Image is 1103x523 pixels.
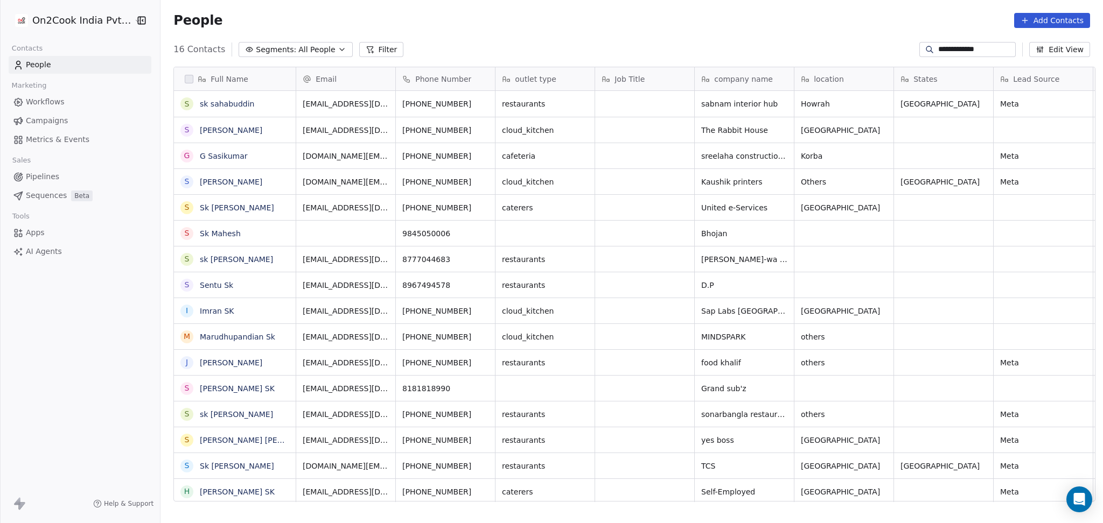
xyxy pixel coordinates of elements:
a: sk sahabuddin [200,100,254,108]
span: Phone Number [415,74,471,84]
span: Segments: [256,44,296,55]
span: Grand sub'z [701,383,787,394]
span: Beta [71,190,93,201]
div: s [185,253,190,265]
span: Help & Support [104,499,153,508]
span: People [173,12,222,29]
span: caterers [502,486,588,497]
a: Sk [PERSON_NAME] [200,203,274,212]
a: Help & Support [93,499,153,508]
span: [GEOGRAPHIC_DATA] [801,461,887,471]
span: States [913,74,937,84]
span: yes boss [701,435,787,446]
a: sk [PERSON_NAME] [200,255,273,264]
span: [PHONE_NUMBER] [402,435,488,446]
span: others [801,331,887,342]
div: States [894,67,993,90]
span: [EMAIL_ADDRESS][DOMAIN_NAME] [303,98,389,109]
span: [EMAIL_ADDRESS][DOMAIN_NAME] [303,202,389,213]
span: The Rabbit House [701,125,787,136]
span: restaurants [502,98,588,109]
a: Sk Mahesh [200,229,241,238]
a: [PERSON_NAME] SK [200,384,275,393]
span: Workflows [26,96,65,108]
span: 8967494578 [402,280,488,291]
span: cloud_kitchen [502,125,588,136]
span: [PHONE_NUMBER] [402,202,488,213]
span: [PHONE_NUMBER] [402,357,488,368]
span: AI Agents [26,246,62,257]
span: [PHONE_NUMBER] [402,125,488,136]
div: I [186,305,188,316]
span: Sales [8,152,36,168]
span: others [801,357,887,368]
div: S [185,279,190,291]
span: caterers [502,202,588,213]
div: M [184,331,190,342]
a: [PERSON_NAME] [200,126,262,135]
button: Add Contacts [1014,13,1090,28]
span: [DOMAIN_NAME][EMAIL_ADDRESS][DOMAIN_NAME] [303,461,389,471]
span: Howrah [801,98,887,109]
span: Meta [1000,435,1086,446]
span: [PHONE_NUMBER] [402,306,488,316]
span: [EMAIL_ADDRESS][DOMAIN_NAME] [303,280,389,291]
div: S [185,202,190,213]
div: s [185,98,190,110]
a: Marudhupandian Sk [200,333,275,341]
span: Sap Labs [GEOGRAPHIC_DATA] [701,306,787,316]
a: Imran SK [200,307,234,315]
a: SequencesBeta [9,187,151,204]
div: S [185,228,190,239]
div: location [794,67,893,90]
a: [PERSON_NAME] SK [200,487,275,496]
div: Open Intercom Messenger [1066,486,1092,512]
a: [PERSON_NAME] [200,178,262,186]
span: [EMAIL_ADDRESS][DOMAIN_NAME] [303,306,389,316]
div: J [186,357,188,368]
span: Apps [26,227,45,238]
span: Campaigns [26,115,68,126]
span: sonarbangla restaurant [701,409,787,420]
span: [EMAIL_ADDRESS][DOMAIN_NAME] [303,331,389,342]
div: S [185,176,190,187]
span: [GEOGRAPHIC_DATA] [801,125,887,136]
span: [GEOGRAPHIC_DATA] [900,461,987,471]
span: All People [298,44,335,55]
span: restaurants [502,254,588,265]
span: cloud_kitchen [502,331,588,342]
span: [GEOGRAPHIC_DATA] [900,176,987,187]
span: Lead Source [1013,74,1059,84]
span: location [814,74,844,84]
div: Lead Source [994,67,1093,90]
span: 8181818990 [402,383,488,394]
span: restaurants [502,357,588,368]
span: [EMAIL_ADDRESS][DOMAIN_NAME] [303,409,389,420]
span: [GEOGRAPHIC_DATA] [801,306,887,316]
span: [EMAIL_ADDRESS][DOMAIN_NAME] [303,435,389,446]
button: Filter [359,42,404,57]
div: s [185,408,190,420]
a: Workflows [9,93,151,111]
div: G [184,150,190,161]
a: Sentu Sk [200,281,233,289]
span: 16 Contacts [173,43,225,56]
div: Phone Number [396,67,495,90]
a: [PERSON_NAME] [PERSON_NAME] [200,436,327,444]
span: Meta [1000,176,1086,187]
span: [PHONE_NUMBER] [402,151,488,161]
span: [DOMAIN_NAME][EMAIL_ADDRESS][DOMAIN_NAME] [303,176,389,187]
span: Job Title [615,74,645,84]
span: cafeteria [502,151,588,161]
div: S [185,460,190,471]
span: Korba [801,151,887,161]
span: [PERSON_NAME]-wa [PERSON_NAME] [701,254,787,265]
span: [PHONE_NUMBER] [402,331,488,342]
span: Meta [1000,151,1086,161]
span: [GEOGRAPHIC_DATA] [900,98,987,109]
span: Email [316,74,337,84]
span: restaurants [502,461,588,471]
span: [GEOGRAPHIC_DATA] [801,435,887,446]
span: [EMAIL_ADDRESS][DOMAIN_NAME] [303,357,389,368]
span: Meta [1000,486,1086,497]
